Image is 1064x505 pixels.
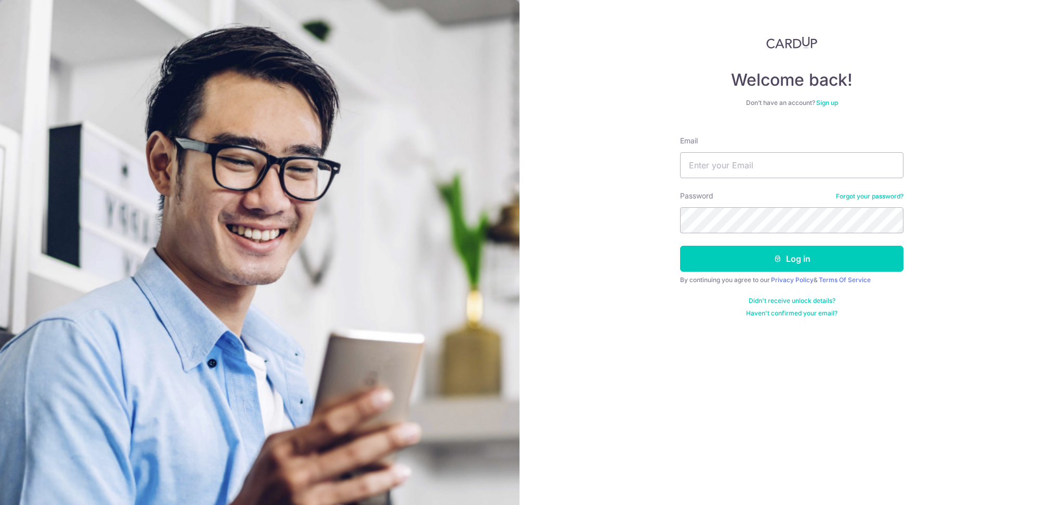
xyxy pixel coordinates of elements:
a: Forgot your password? [836,192,903,201]
img: CardUp Logo [766,36,817,49]
a: Terms Of Service [819,276,871,284]
div: Don’t have an account? [680,99,903,107]
a: Sign up [816,99,838,107]
div: By continuing you agree to our & [680,276,903,284]
input: Enter your Email [680,152,903,178]
a: Haven't confirmed your email? [746,309,837,317]
a: Privacy Policy [771,276,814,284]
button: Log in [680,246,903,272]
a: Didn't receive unlock details? [749,297,835,305]
h4: Welcome back! [680,70,903,90]
label: Email [680,136,698,146]
label: Password [680,191,713,201]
